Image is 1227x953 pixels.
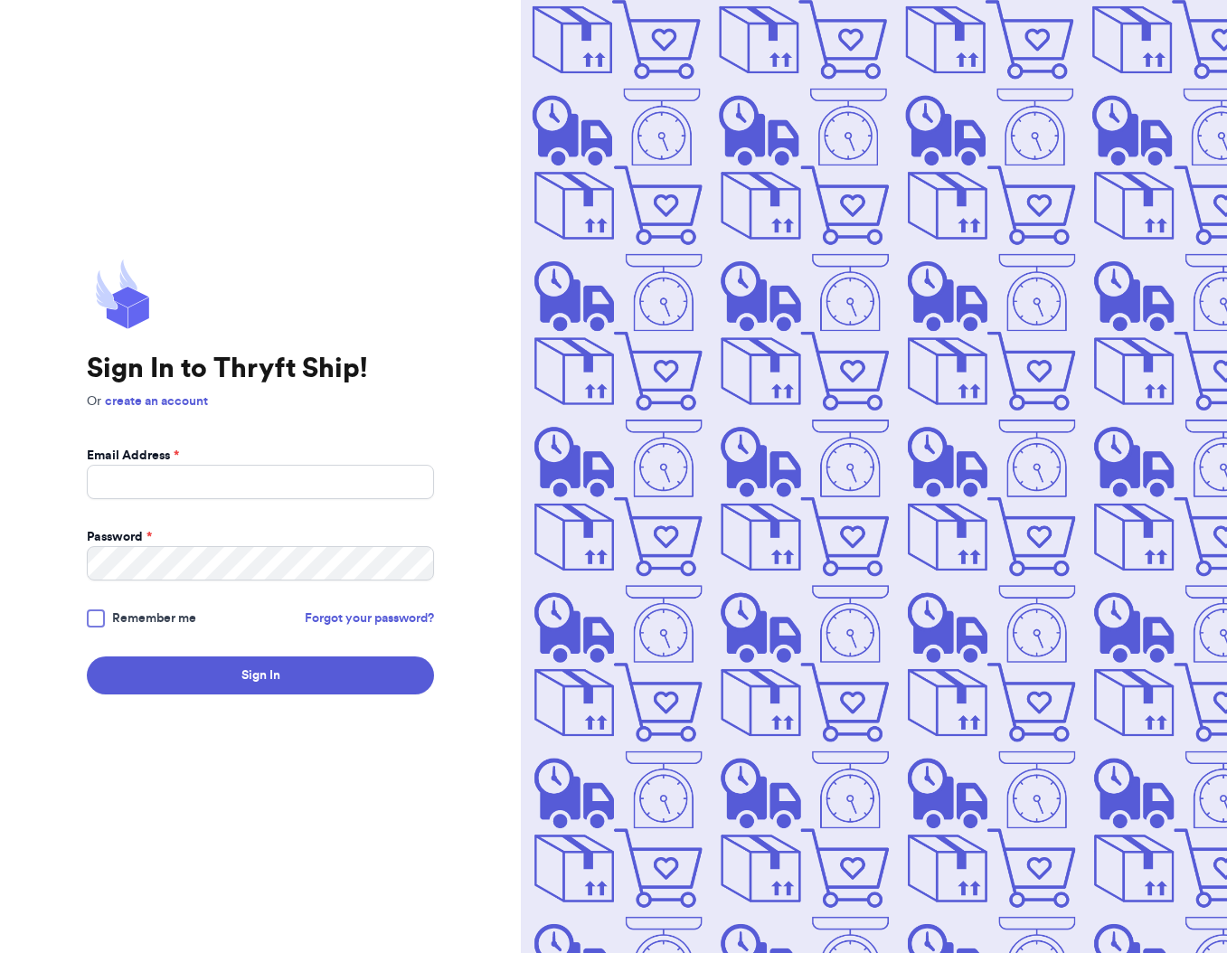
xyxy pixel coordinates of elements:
a: create an account [105,395,208,408]
button: Sign In [87,656,434,694]
p: Or [87,392,434,410]
span: Remember me [112,609,196,627]
label: Email Address [87,447,179,465]
label: Password [87,528,152,546]
h1: Sign In to Thryft Ship! [87,353,434,385]
a: Forgot your password? [305,609,434,627]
